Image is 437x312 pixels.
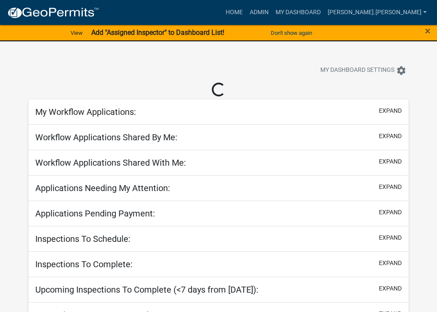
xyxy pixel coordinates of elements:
[35,259,133,269] h5: Inspections To Complete:
[379,157,402,166] button: expand
[379,284,402,293] button: expand
[35,158,186,168] h5: Workflow Applications Shared With Me:
[396,65,406,76] i: settings
[272,4,324,21] a: My Dashboard
[35,234,130,244] h5: Inspections To Schedule:
[35,132,177,142] h5: Workflow Applications Shared By Me:
[35,284,258,295] h5: Upcoming Inspections To Complete (<7 days from [DATE]):
[320,65,394,76] span: My Dashboard Settings
[379,259,402,268] button: expand
[35,107,136,117] h5: My Workflow Applications:
[313,62,413,79] button: My Dashboard Settingssettings
[425,25,431,37] span: ×
[246,4,272,21] a: Admin
[35,183,170,193] h5: Applications Needing My Attention:
[324,4,430,21] a: [PERSON_NAME].[PERSON_NAME]
[379,106,402,115] button: expand
[222,4,246,21] a: Home
[379,132,402,141] button: expand
[267,26,316,40] button: Don't show again
[425,26,431,36] button: Close
[67,26,86,40] a: View
[379,233,402,242] button: expand
[379,182,402,192] button: expand
[379,208,402,217] button: expand
[35,208,155,219] h5: Applications Pending Payment:
[91,28,224,37] strong: Add "Assigned Inspector" to Dashboard List!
